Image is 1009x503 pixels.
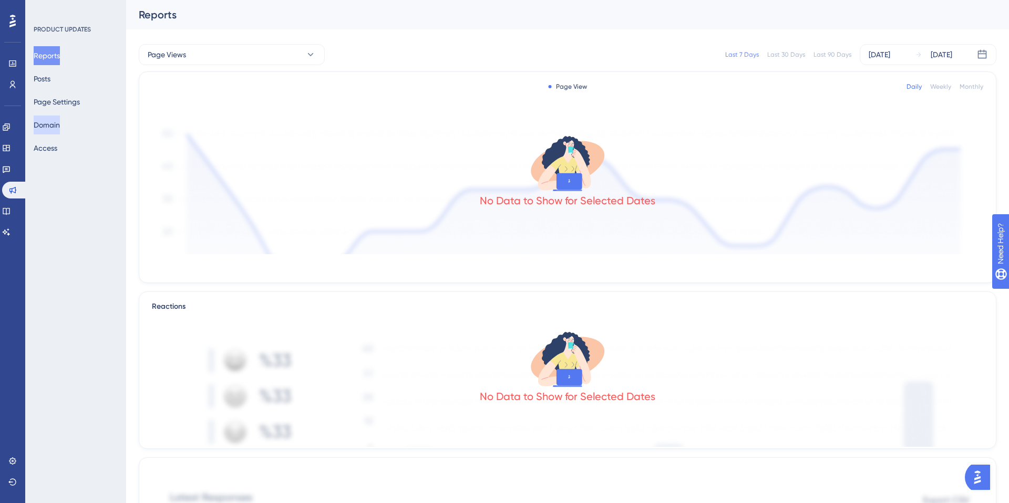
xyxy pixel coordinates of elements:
button: Page Settings [34,92,80,111]
button: Posts [34,69,50,88]
div: No Data to Show for Selected Dates [480,389,655,404]
div: Last 7 Days [725,50,759,59]
button: Domain [34,116,60,134]
span: Page Views [148,48,186,61]
div: Daily [907,82,922,91]
div: Last 30 Days [767,50,805,59]
div: Page View [549,82,587,91]
div: [DATE] [931,48,952,61]
div: Last 90 Days [814,50,851,59]
div: PRODUCT UPDATES [34,25,91,34]
div: Reactions [152,300,983,313]
div: [DATE] [869,48,890,61]
button: Page Views [139,44,325,65]
div: Monthly [960,82,983,91]
button: Reports [34,46,60,65]
iframe: UserGuiding AI Assistant Launcher [965,462,996,493]
div: Weekly [930,82,951,91]
div: No Data to Show for Selected Dates [480,193,655,208]
button: Access [34,139,57,158]
div: Reports [139,7,970,22]
span: Need Help? [25,3,66,15]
